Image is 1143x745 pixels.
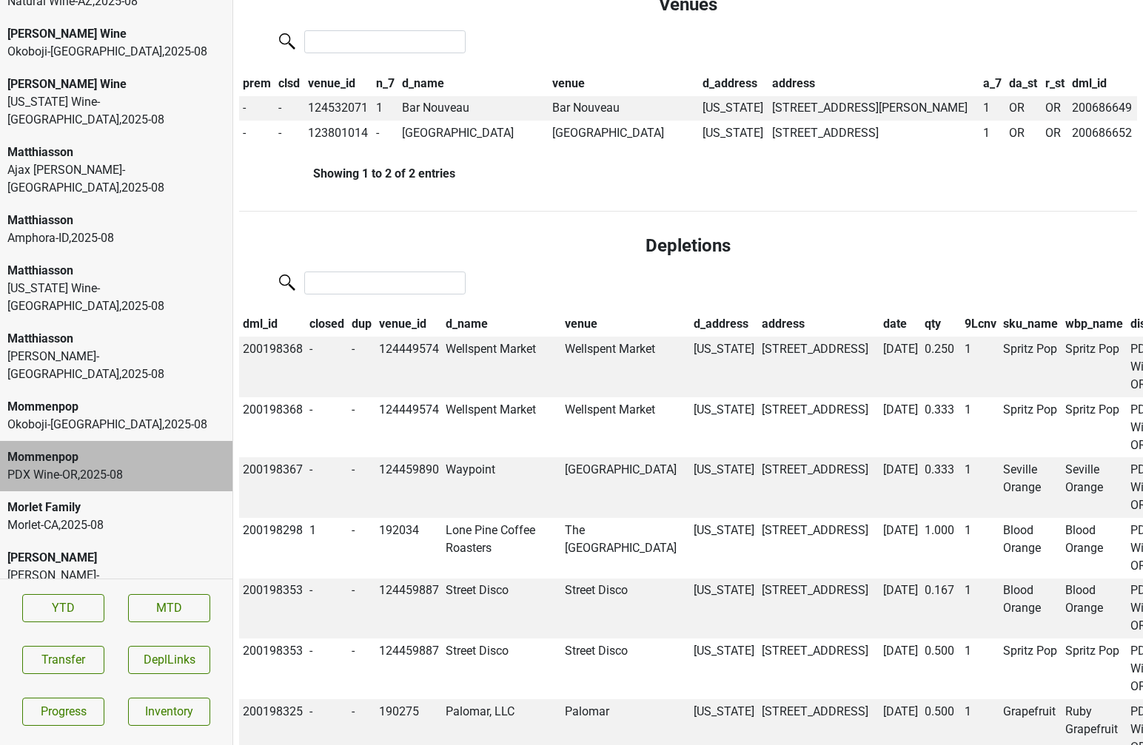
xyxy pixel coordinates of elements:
td: [DATE] [879,337,922,397]
td: [US_STATE] [691,457,759,518]
div: [US_STATE] Wine-[GEOGRAPHIC_DATA] , 2025 - 08 [7,93,225,129]
td: 200198353 [239,638,306,699]
td: Wellspent Market [561,397,691,458]
td: - [348,518,375,579]
td: Spritz Pop [1062,337,1127,397]
td: Blood Orange [1000,518,1062,579]
div: [PERSON_NAME]-[GEOGRAPHIC_DATA] , 2025 - 08 [7,348,225,383]
td: 124459887 [375,579,443,639]
td: 1 [961,518,1000,579]
td: - [348,337,375,397]
th: qty: activate to sort column ascending [921,312,961,337]
th: address: activate to sort column ascending [768,71,979,96]
th: closed: activate to sort column ascending [306,312,349,337]
div: Amphora-ID , 2025 - 08 [7,229,225,247]
td: Wellspent Market [561,337,691,397]
div: Okoboji-[GEOGRAPHIC_DATA] , 2025 - 08 [7,416,225,434]
td: 200198367 [239,457,306,518]
th: wbp_name: activate to sort column ascending [1062,312,1127,337]
div: Morlet Family [7,499,225,516]
td: 1.000 [921,518,961,579]
td: 200198368 [239,397,306,458]
td: Spritz Pop [1062,397,1127,458]
td: 192034 [375,518,443,579]
td: 1 [961,397,1000,458]
th: 9Lcnv: activate to sort column ascending [961,312,1000,337]
h4: Depletions [251,235,1125,257]
td: [STREET_ADDRESS] [758,397,879,458]
div: Morlet-CA , 2025 - 08 [7,516,225,534]
td: 200198298 [239,518,306,579]
td: Blood Orange [1000,579,1062,639]
td: 200686649 [1068,96,1137,121]
td: - [275,121,304,146]
div: Matthiasson [7,212,225,229]
td: - [348,579,375,639]
div: Matthiasson [7,262,225,280]
td: [US_STATE] [691,518,759,579]
td: 124459890 [375,457,443,518]
a: Progress [22,698,104,726]
td: 1 [372,96,398,121]
td: - [348,457,375,518]
td: [US_STATE] [691,337,759,397]
button: DeplLinks [128,646,210,674]
div: Mommenpop [7,448,225,466]
div: Matthiasson [7,144,225,161]
div: Matthiasson [7,330,225,348]
td: 0.500 [921,638,961,699]
td: - [306,337,349,397]
div: Ajax [PERSON_NAME]-[GEOGRAPHIC_DATA] , 2025 - 08 [7,161,225,197]
td: [STREET_ADDRESS][PERSON_NAME] [768,96,979,121]
td: [STREET_ADDRESS] [758,457,879,518]
td: [US_STATE] [699,121,768,146]
td: - [239,121,275,146]
td: 124449574 [375,337,443,397]
td: 0.250 [921,337,961,397]
td: 0.333 [921,397,961,458]
div: [PERSON_NAME] Wine [7,25,225,43]
td: Blood Orange [1062,518,1127,579]
td: Wellspent Market [442,337,561,397]
td: [STREET_ADDRESS] [758,638,879,699]
td: OR [1042,96,1068,121]
td: OR [1006,96,1042,121]
th: sku_name: activate to sort column ascending [1000,312,1062,337]
td: Lone Pine Coffee Roasters [442,518,561,579]
th: dup: activate to sort column ascending [348,312,375,337]
td: [DATE] [879,457,922,518]
td: 1 [979,121,1005,146]
th: dml_id: activate to sort column ascending [1068,71,1137,96]
td: [DATE] [879,638,922,699]
td: Bar Nouveau [549,96,700,121]
div: [US_STATE] Wine-[GEOGRAPHIC_DATA] , 2025 - 08 [7,280,225,315]
td: 123801014 [304,121,372,146]
th: venue_id: activate to sort column ascending [304,71,372,96]
td: 0.333 [921,457,961,518]
td: - [306,397,349,458]
td: [DATE] [879,579,922,639]
th: venue_id: activate to sort column ascending [375,312,443,337]
th: address: activate to sort column ascending [758,312,879,337]
td: Street Disco [561,638,691,699]
div: [PERSON_NAME] Wine [7,75,225,93]
td: Street Disco [561,579,691,639]
td: - [306,457,349,518]
td: Waypoint [442,457,561,518]
td: Wellspent Market [442,397,561,458]
td: - [348,397,375,458]
th: dml_id: activate to sort column ascending [239,312,306,337]
div: Showing 1 to 2 of 2 entries [239,166,455,181]
td: 200198368 [239,337,306,397]
th: venue: activate to sort column ascending [561,312,691,337]
td: The [GEOGRAPHIC_DATA] [561,518,691,579]
th: prem: activate to sort column descending [239,71,275,96]
td: [STREET_ADDRESS] [768,121,979,146]
th: d_address: activate to sort column ascending [691,312,759,337]
th: n_7: activate to sort column ascending [372,71,398,96]
div: Mommenpop [7,398,225,416]
td: [GEOGRAPHIC_DATA] [399,121,549,146]
td: 1 [961,638,1000,699]
td: - [239,96,275,121]
th: d_name: activate to sort column ascending [442,312,561,337]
